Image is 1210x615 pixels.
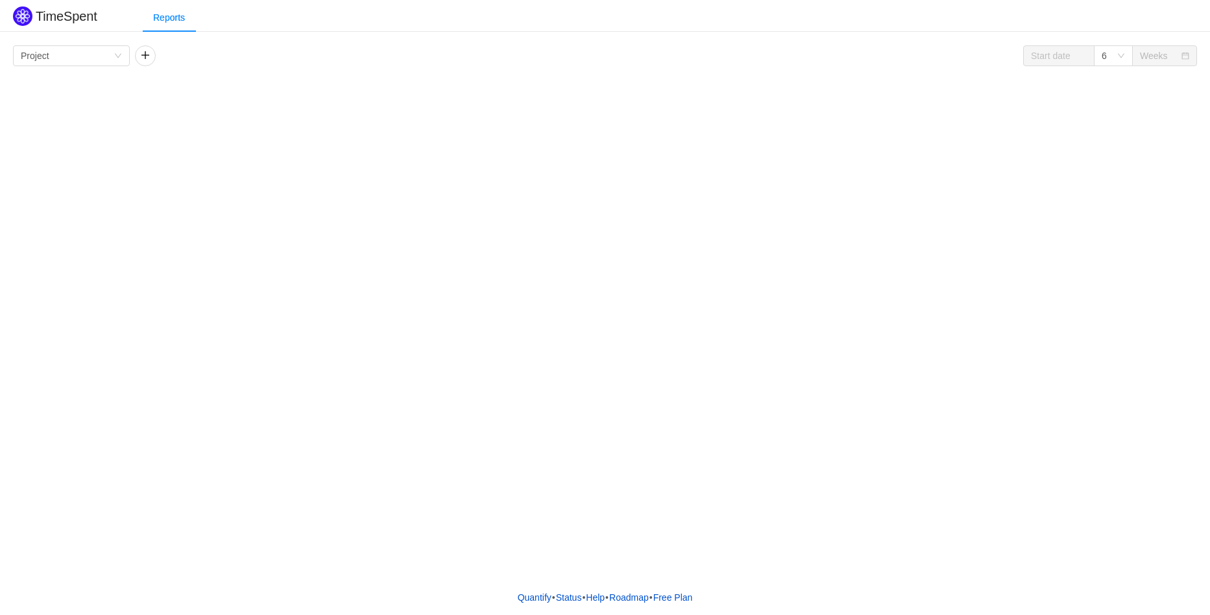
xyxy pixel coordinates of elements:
button: Free Plan [653,588,694,607]
div: Reports [143,3,195,32]
span: • [552,592,555,603]
h2: TimeSpent [36,9,97,23]
a: Help [585,588,605,607]
img: Quantify logo [13,6,32,26]
input: Start date [1023,45,1095,66]
i: icon: down [114,52,122,61]
span: • [605,592,609,603]
i: icon: calendar [1181,52,1189,61]
a: Quantify [517,588,552,607]
div: Project [21,46,49,66]
a: Roadmap [609,588,649,607]
span: • [649,592,653,603]
i: icon: down [1117,52,1125,61]
a: Status [555,588,583,607]
button: icon: plus [135,45,156,66]
div: Weeks [1140,46,1168,66]
div: 6 [1102,46,1107,66]
span: • [582,592,585,603]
